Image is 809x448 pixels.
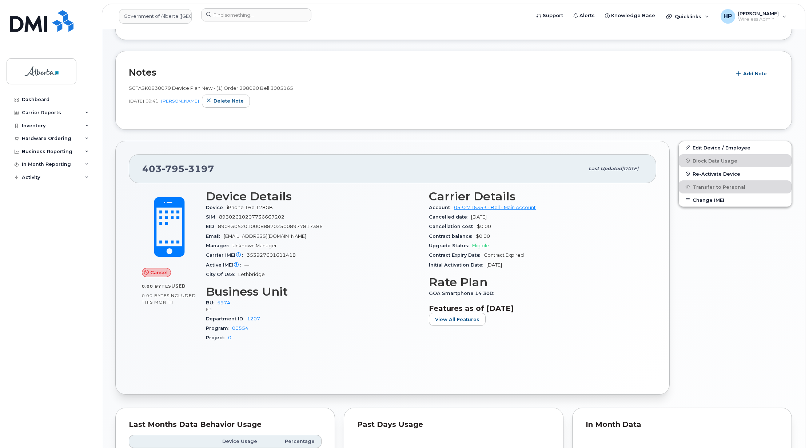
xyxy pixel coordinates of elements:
[429,214,471,220] span: Cancelled date
[429,224,477,229] span: Cancellation cost
[429,276,643,289] h3: Rate Plan
[119,9,192,24] a: Government of Alberta (GOA)
[206,224,218,229] span: EID
[476,233,490,239] span: $0.00
[264,435,322,448] th: Percentage
[232,325,248,331] a: 00554
[206,316,247,321] span: Department ID
[201,8,311,21] input: Find something...
[206,243,232,248] span: Manager
[142,293,170,298] span: 0.00 Bytes
[743,70,767,77] span: Add Note
[206,190,420,203] h3: Device Details
[247,316,260,321] a: 1207
[357,421,550,428] div: Past Days Usage
[429,252,484,258] span: Contract Expiry Date
[228,335,231,340] a: 0
[568,8,600,23] a: Alerts
[142,293,196,305] span: included this month
[224,233,306,239] span: [EMAIL_ADDRESS][DOMAIN_NAME]
[200,435,264,448] th: Device Usage
[150,269,168,276] span: Cancel
[679,167,792,180] button: Re-Activate Device
[206,272,238,277] span: City Of Use
[586,421,778,428] div: In Month Data
[247,252,296,258] span: 353927601611418
[206,300,217,305] span: BU
[429,304,643,313] h3: Features as of [DATE]
[244,262,249,268] span: —
[724,12,732,21] span: HP
[738,11,779,16] span: [PERSON_NAME]
[162,163,185,174] span: 795
[679,141,792,154] a: Edit Device / Employee
[471,214,487,220] span: [DATE]
[218,224,323,229] span: 89043052010008887025008977817386
[142,163,214,174] span: 403
[675,13,701,19] span: Quicklinks
[185,163,214,174] span: 3197
[435,316,479,323] span: View All Features
[454,205,536,210] a: 0532716353 - Bell - Main Account
[486,262,502,268] span: [DATE]
[589,166,622,171] span: Last updated
[579,12,595,19] span: Alerts
[429,313,486,326] button: View All Features
[472,243,489,248] span: Eligible
[206,214,219,220] span: SIM
[161,98,199,104] a: [PERSON_NAME]
[738,16,779,22] span: Wireless Admin
[429,243,472,248] span: Upgrade Status
[429,291,497,296] span: GOA Smartphone 14 30D
[543,12,563,19] span: Support
[232,243,277,248] span: Unknown Manager
[129,421,322,428] div: Last Months Data Behavior Usage
[622,166,638,171] span: [DATE]
[716,9,792,24] div: Himanshu Patel
[679,154,792,167] button: Block Data Usage
[142,284,171,289] span: 0.00 Bytes
[206,306,420,312] p: FP
[206,205,227,210] span: Device
[679,180,792,193] button: Transfer to Personal
[206,262,244,268] span: Active IMEI
[531,8,568,23] a: Support
[429,233,476,239] span: Contract balance
[429,190,643,203] h3: Carrier Details
[679,193,792,207] button: Change IMEI
[206,285,420,298] h3: Business Unit
[219,214,284,220] span: 89302610207736667202
[429,205,454,210] span: Account
[600,8,660,23] a: Knowledge Base
[206,233,224,239] span: Email
[217,300,230,305] a: 597A
[429,262,486,268] span: Initial Activation Date
[146,98,158,104] span: 09:41
[206,252,247,258] span: Carrier IMEI
[129,98,144,104] span: [DATE]
[129,85,293,91] span: SCTASK0830079 Device Plan New - (1) Order 298090 Bell 3005165
[202,95,250,108] button: Delete note
[484,252,524,258] span: Contract Expired
[129,67,728,78] h2: Notes
[611,12,655,19] span: Knowledge Base
[238,272,265,277] span: Lethbridge
[214,97,244,104] span: Delete note
[206,335,228,340] span: Project
[171,283,186,289] span: used
[206,325,232,331] span: Program
[227,205,273,210] span: iPhone 16e 128GB
[477,224,491,229] span: $0.00
[661,9,714,24] div: Quicklinks
[732,67,773,80] button: Add Note
[693,171,740,176] span: Re-Activate Device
